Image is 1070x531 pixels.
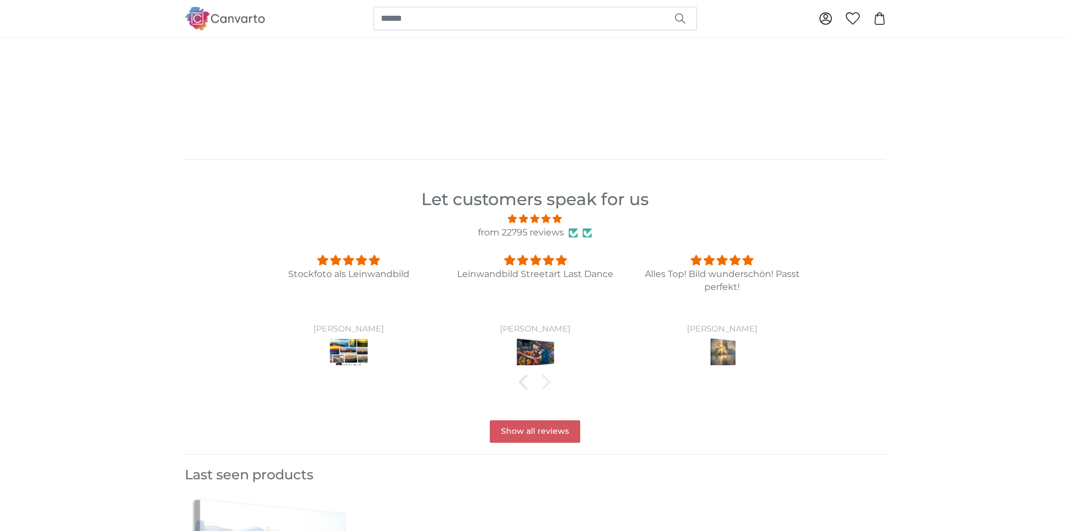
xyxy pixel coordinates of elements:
[643,325,802,334] div: [PERSON_NAME]
[269,268,429,280] p: Stockfoto als Leinwandbild
[269,325,429,334] div: [PERSON_NAME]
[490,420,580,443] a: Show all reviews
[456,253,615,268] div: 5 stars
[643,268,802,293] p: Alles Top! Bild wunderschön! Passt perfekt!
[478,226,564,239] a: from 22795 reviews
[456,325,615,334] div: [PERSON_NAME]
[269,253,429,268] div: 5 stars
[185,7,266,30] img: Canvarto
[702,337,743,369] img: Leinwandbild Tree of light
[254,187,815,212] h2: Let customers speak for us
[254,212,815,226] span: 4.82 stars
[328,337,370,369] img: Stockfoto
[456,268,615,280] p: Leinwandbild Streetart Last Dance
[185,466,886,484] h3: Last seen products
[643,253,802,268] div: 5 stars
[514,337,556,369] img: Leinwandbild Streetart Last Dance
